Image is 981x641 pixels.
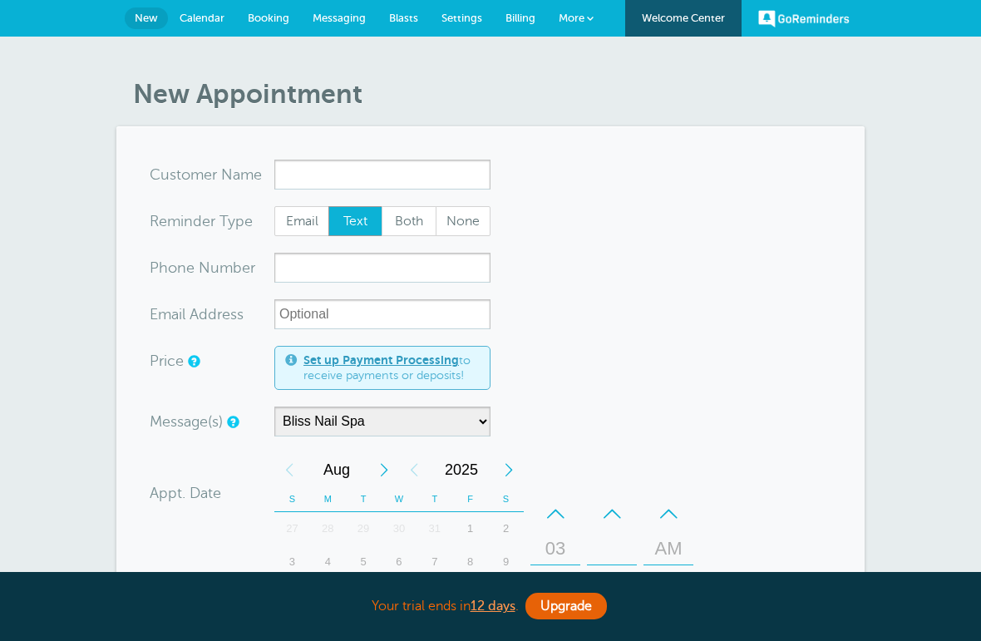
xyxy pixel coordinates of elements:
[382,207,436,235] span: Both
[417,545,452,579] div: 7
[150,414,223,429] label: Message(s)
[452,486,488,512] th: F
[150,167,176,182] span: Cus
[382,512,417,545] div: Wednesday, July 30
[382,206,436,236] label: Both
[274,512,310,545] div: 27
[535,565,575,599] div: 04
[429,453,494,486] span: 2025
[382,545,417,579] div: 6
[274,545,310,579] div: Sunday, August 3
[116,589,865,624] div: Your trial ends in .
[346,512,382,545] div: 29
[310,545,346,579] div: Monday, August 4
[382,512,417,545] div: 30
[382,486,417,512] th: W
[177,260,219,275] span: ne Nu
[310,512,346,545] div: Monday, July 28
[648,532,688,565] div: AM
[150,486,221,500] label: Appt. Date
[180,12,224,24] span: Calendar
[310,545,346,579] div: 4
[505,12,535,24] span: Billing
[303,353,459,367] a: Set up Payment Processing
[313,12,366,24] span: Messaging
[176,167,233,182] span: tomer N
[452,512,488,545] div: 1
[346,512,382,545] div: Tuesday, July 29
[303,353,480,382] span: to receive payments or deposits!
[274,545,310,579] div: 3
[135,12,158,24] span: New
[488,545,524,579] div: Saturday, August 9
[310,486,346,512] th: M
[389,12,418,24] span: Blasts
[346,486,382,512] th: T
[382,545,417,579] div: Wednesday, August 6
[494,453,524,486] div: Next Year
[274,512,310,545] div: Sunday, July 27
[592,565,632,599] div: 00
[150,353,184,368] label: Price
[304,453,369,486] span: August
[125,7,168,29] a: New
[346,545,382,579] div: Tuesday, August 5
[436,206,491,236] label: None
[436,207,490,235] span: None
[346,545,382,579] div: 5
[150,214,253,229] label: Reminder Type
[150,260,177,275] span: Pho
[329,207,382,235] span: Text
[417,512,452,545] div: 31
[310,512,346,545] div: 28
[488,512,524,545] div: 2
[441,12,482,24] span: Settings
[452,545,488,579] div: 8
[369,453,399,486] div: Next Month
[179,307,217,322] span: il Add
[133,78,865,110] h1: New Appointment
[535,532,575,565] div: 03
[488,486,524,512] th: S
[417,486,452,512] th: T
[525,593,607,619] a: Upgrade
[452,545,488,579] div: Friday, August 8
[274,299,491,329] input: Optional
[275,207,328,235] span: Email
[417,512,452,545] div: Thursday, July 31
[150,253,274,283] div: mber
[248,12,289,24] span: Booking
[150,160,274,190] div: ame
[188,356,198,367] a: An optional price for the appointment. If you set a price, you can include a payment link in your...
[274,486,310,512] th: S
[328,206,383,236] label: Text
[274,206,329,236] label: Email
[471,599,515,614] a: 12 days
[452,512,488,545] div: Friday, August 1
[648,565,688,599] div: PM
[559,12,584,24] span: More
[150,307,179,322] span: Ema
[150,299,274,329] div: ress
[417,545,452,579] div: Thursday, August 7
[274,453,304,486] div: Previous Month
[488,545,524,579] div: 9
[488,512,524,545] div: Saturday, August 2
[399,453,429,486] div: Previous Year
[227,417,237,427] a: Simple templates and custom messages will use the reminder schedule set under Settings > Reminder...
